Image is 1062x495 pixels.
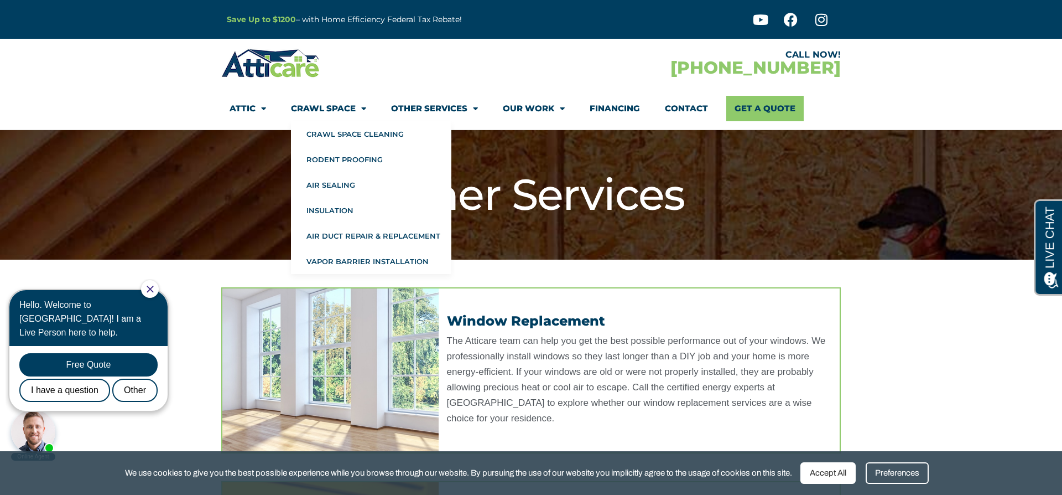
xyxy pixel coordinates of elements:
[391,96,478,121] a: Other Services
[227,14,296,24] a: Save Up to $1200
[291,147,451,172] a: Rodent Proofing
[291,96,366,121] a: Crawl Space
[291,121,451,147] a: Crawl Space Cleaning
[291,198,451,223] a: Insulation
[503,96,565,121] a: Our Work
[27,9,89,23] span: Opens a chat window
[447,336,826,424] span: The Atticare team can help you get the best possible performance out of your windows. We professi...
[447,313,605,329] a: Window Replacement
[726,96,804,121] a: Get A Quote
[227,13,585,26] p: – with Home Efficiency Federal Tax Rebate!
[230,96,832,121] nav: Menu
[800,462,856,484] div: Accept All
[230,96,266,121] a: Attic
[665,96,708,121] a: Contact
[6,279,183,462] iframe: Chat Invitation
[125,466,792,480] span: We use cookies to give you the best possible experience while you browse through our website. By ...
[866,462,929,484] div: Preferences
[227,169,835,221] h1: Other Services
[291,121,451,274] ul: Crawl Space
[291,249,451,274] a: Vapor Barrier Installation
[291,172,451,198] a: Air Sealing
[590,96,640,121] a: Financing
[291,223,451,249] a: Air Duct Repair & Replacement
[531,50,841,59] div: CALL NOW!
